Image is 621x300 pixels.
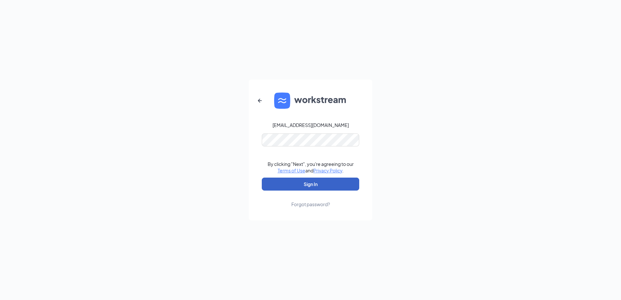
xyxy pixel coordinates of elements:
[291,201,330,207] div: Forgot password?
[278,168,305,173] a: Terms of Use
[274,93,347,109] img: WS logo and Workstream text
[256,97,264,105] svg: ArrowLeftNew
[252,93,268,108] button: ArrowLeftNew
[313,168,342,173] a: Privacy Policy
[262,178,359,191] button: Sign In
[268,161,354,174] div: By clicking "Next", you're agreeing to our and .
[291,191,330,207] a: Forgot password?
[272,122,349,128] div: [EMAIL_ADDRESS][DOMAIN_NAME]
